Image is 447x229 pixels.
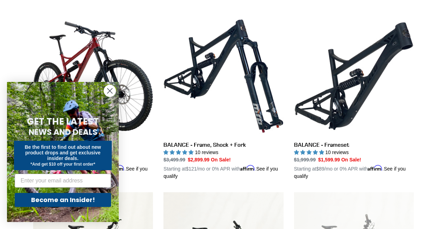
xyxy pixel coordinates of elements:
span: GET THE LATEST [27,115,99,128]
input: Enter your email address [15,174,111,188]
button: Become an Insider! [15,193,111,207]
span: NEWS AND DEALS [29,126,97,138]
span: *And get $10 off your first order* [30,162,95,167]
button: Close dialog [104,85,116,97]
span: Be the first to find out about new product drops and get exclusive insider deals. [25,144,101,161]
